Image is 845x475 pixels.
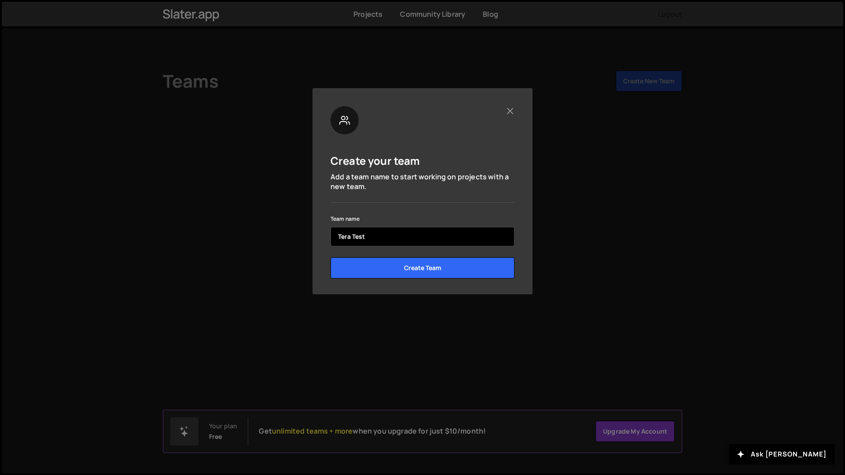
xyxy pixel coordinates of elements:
p: Add a team name to start working on projects with a new team. [331,172,514,192]
input: Create Team [331,257,514,278]
h5: Create your team [331,154,420,167]
input: name [331,227,514,246]
label: Team name [331,215,360,223]
button: Ask [PERSON_NAME] [729,444,834,464]
button: Close [505,106,514,115]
